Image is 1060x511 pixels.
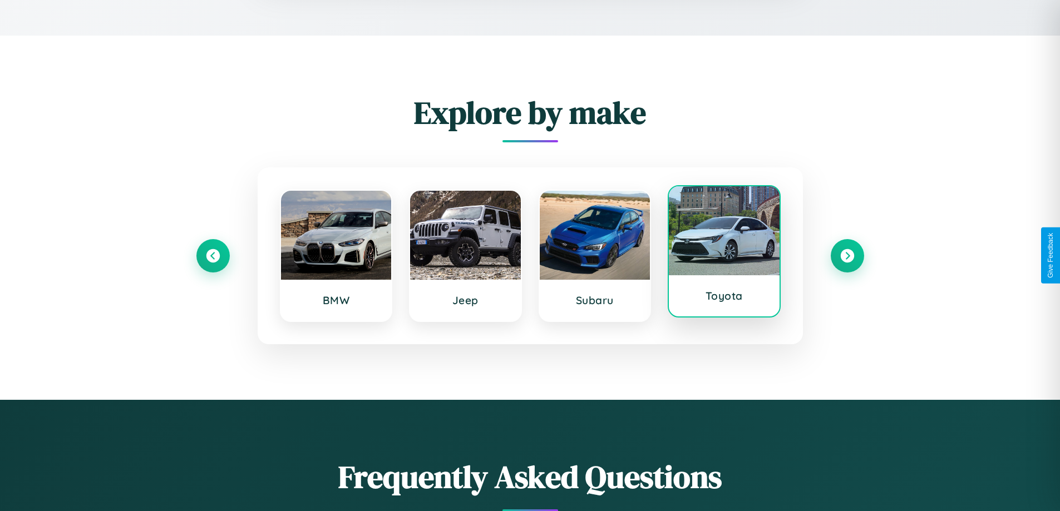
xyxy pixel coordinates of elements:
[551,294,639,307] h3: Subaru
[196,91,864,134] h2: Explore by make
[680,289,768,302] h3: Toyota
[421,294,510,307] h3: Jeep
[292,294,381,307] h3: BMW
[196,455,864,498] h2: Frequently Asked Questions
[1047,233,1054,278] div: Give Feedback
